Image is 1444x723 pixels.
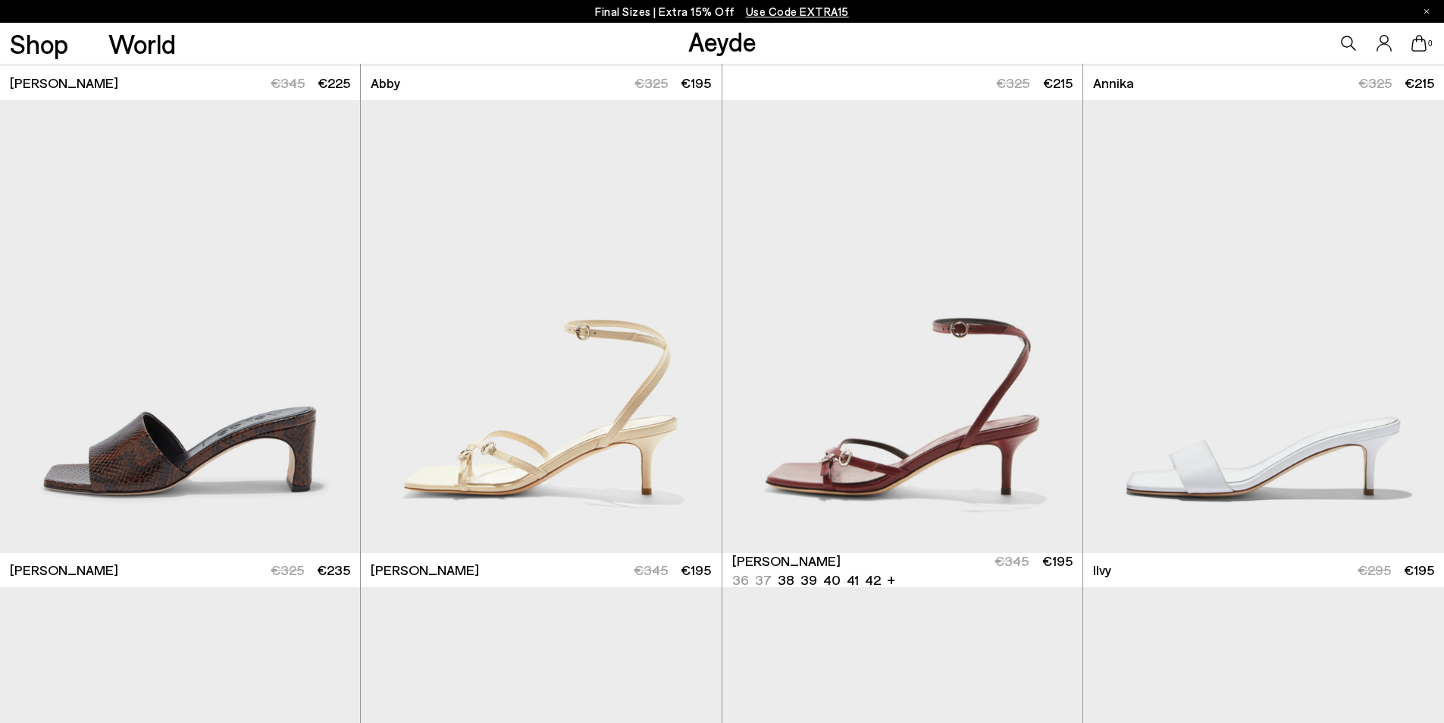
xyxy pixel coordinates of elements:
[722,553,1082,587] a: [PERSON_NAME] 36 37 38 39 40 41 42 + €345 €195
[995,552,1029,569] span: €345
[778,571,794,589] li: 38
[318,74,350,91] span: €225
[1093,561,1111,580] span: Ilvy
[847,571,859,589] li: 41
[722,100,1082,553] a: 6 / 6 1 / 6 2 / 6 3 / 6 4 / 6 5 / 6 6 / 6 1 / 6 Next slide Previous slide
[732,571,876,589] ul: variant
[1082,100,1442,553] div: 2 / 6
[887,569,895,589] li: +
[1411,35,1427,52] a: 0
[746,5,849,18] span: Navigate to /collections/ss25-final-sizes
[1427,39,1434,48] span: 0
[1042,552,1073,569] span: €195
[1082,100,1442,553] img: Libby Leather Kitten-Heel Sandals
[271,561,304,578] span: €325
[681,74,711,91] span: €195
[722,100,1082,553] div: 1 / 6
[361,553,721,587] a: [PERSON_NAME] €345 €195
[271,74,305,91] span: €345
[722,66,1082,100] a: €325 €215
[108,30,176,57] a: World
[1404,561,1434,578] span: €195
[1358,561,1391,578] span: €295
[1405,74,1434,91] span: €215
[1093,74,1134,93] span: Annika
[1358,74,1392,91] span: €325
[634,561,668,578] span: €345
[371,74,400,93] span: Abby
[722,100,1082,553] img: Libby Leather Kitten-Heel Sandals
[10,561,118,580] span: [PERSON_NAME]
[1043,74,1073,91] span: €215
[732,552,841,571] span: [PERSON_NAME]
[10,74,118,93] span: [PERSON_NAME]
[996,74,1029,91] span: €325
[634,74,668,91] span: €325
[10,30,68,57] a: Shop
[865,571,881,589] li: 42
[371,561,479,580] span: [PERSON_NAME]
[1083,553,1444,587] a: Ilvy €295 €195
[317,561,350,578] span: €235
[595,2,849,21] p: Final Sizes | Extra 15% Off
[823,571,841,589] li: 40
[1083,66,1444,100] a: Annika €325 €215
[361,100,721,553] img: Libby Leather Kitten-Heel Sandals
[688,25,756,57] a: Aeyde
[361,66,721,100] a: Abby €325 €195
[800,571,817,589] li: 39
[681,561,711,578] span: €195
[1083,100,1444,553] img: Ilvy Leather Mules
